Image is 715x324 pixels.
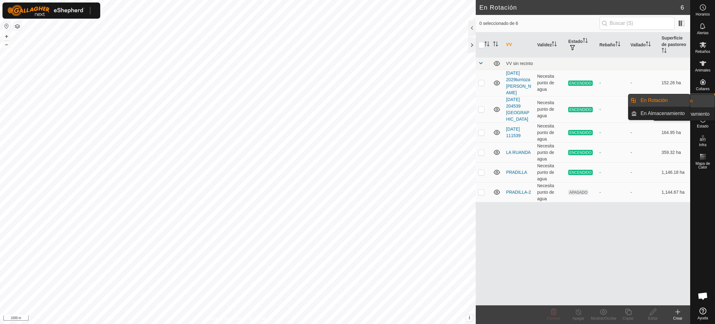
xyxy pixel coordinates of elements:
[547,316,560,321] span: Eliminar
[641,110,685,117] span: En Almacenamiento
[568,190,588,195] span: APAGADO
[628,123,659,142] td: -
[615,42,620,47] p-sorticon: Activar para ordenar
[616,316,641,321] div: Copiar
[249,316,270,322] a: Contáctenos
[681,3,684,12] span: 6
[695,50,710,53] span: Rebaños
[659,70,690,96] td: 152.26 ha
[466,314,473,321] button: i
[665,316,690,321] div: Crear
[659,182,690,202] td: 1,144.67 ha
[506,190,531,195] a: PRADILLA-2
[568,150,592,155] span: ENCENDIDO
[599,129,625,136] div: -
[599,189,625,196] div: -
[14,23,21,30] button: Capas del Mapa
[637,107,690,120] a: En Almacenamiento
[692,162,713,169] span: Mapa de Calor
[599,169,625,176] div: -
[599,149,625,156] div: -
[7,5,85,16] img: Logo Gallagher
[583,39,588,44] p-sorticon: Activar para ordenar
[697,31,708,35] span: Alertas
[695,68,710,72] span: Animales
[3,33,10,40] button: +
[662,49,667,54] p-sorticon: Activar para ordenar
[535,32,566,58] th: Validez
[506,71,531,95] a: [DATE] 2029turrioza [PERSON_NAME]
[535,162,566,182] td: Necesita punto de agua
[535,182,566,202] td: Necesita punto de agua
[591,316,616,321] div: Mostrar/Ocultar
[506,170,527,175] a: PRADILLA
[600,17,675,30] input: Buscar (S)
[628,162,659,182] td: -
[628,94,690,107] li: En Rotación
[697,124,708,128] span: Estado
[628,182,659,202] td: -
[535,142,566,162] td: Necesita punto de agua
[3,22,10,30] button: Restablecer Mapa
[506,150,531,155] a: LA RUANDA
[599,106,625,113] div: -
[479,20,600,27] span: 0 seleccionado de 6
[690,305,715,322] a: Ayuda
[568,81,592,86] span: ENCENDIDO
[665,110,709,118] span: En Almacenamiento
[535,70,566,96] td: Necesita punto de agua
[479,4,681,11] h2: En Rotación
[566,316,591,321] div: Apagar
[568,107,592,112] span: ENCENDIDO
[694,287,712,305] div: Chat abierto
[493,42,498,47] p-sorticon: Activar para ordenar
[506,127,521,138] a: [DATE] 111539
[599,80,625,86] div: -
[568,170,592,175] span: ENCENDIDO
[506,61,688,66] div: VV sin recinto
[504,32,535,58] th: VV
[698,316,708,320] span: Ayuda
[535,96,566,123] td: Necesita punto de agua
[506,97,529,122] a: [DATE] 204539 [GEOGRAPHIC_DATA]
[484,42,489,47] p-sorticon: Activar para ordenar
[628,107,690,120] li: En Almacenamiento
[552,42,557,47] p-sorticon: Activar para ordenar
[646,42,651,47] p-sorticon: Activar para ordenar
[628,32,659,58] th: Vallado
[469,315,470,320] span: i
[659,32,690,58] th: Superficie de pastoreo
[566,32,597,58] th: Estado
[568,130,592,135] span: ENCENDIDO
[696,12,710,16] span: Horarios
[628,70,659,96] td: -
[535,123,566,142] td: Necesita punto de agua
[641,316,665,321] div: Editar
[659,142,690,162] td: 359.32 ha
[659,123,690,142] td: 164.95 ha
[696,87,709,91] span: Collares
[637,94,690,107] a: En Rotación
[597,32,628,58] th: Rebaño
[659,162,690,182] td: 1,146.18 ha
[3,41,10,48] button: –
[699,143,706,147] span: Infra
[206,316,241,322] a: Política de Privacidad
[641,97,668,104] span: En Rotación
[628,142,659,162] td: -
